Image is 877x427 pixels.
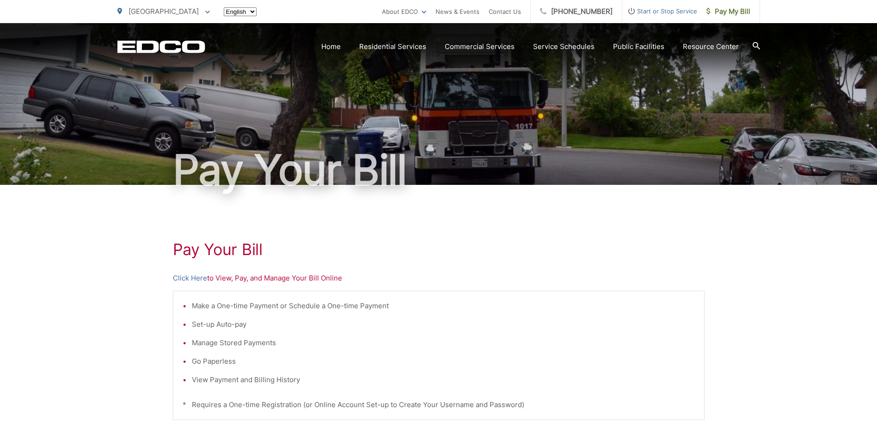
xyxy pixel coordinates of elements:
[224,7,257,16] select: Select a language
[382,6,426,17] a: About EDCO
[706,6,750,17] span: Pay My Bill
[173,240,705,259] h1: Pay Your Bill
[117,147,760,193] h1: Pay Your Bill
[192,374,695,385] li: View Payment and Billing History
[613,41,664,52] a: Public Facilities
[173,273,207,284] a: Click Here
[359,41,426,52] a: Residential Services
[192,319,695,330] li: Set-up Auto-pay
[321,41,341,52] a: Home
[192,356,695,367] li: Go Paperless
[435,6,479,17] a: News & Events
[445,41,515,52] a: Commercial Services
[533,41,595,52] a: Service Schedules
[489,6,521,17] a: Contact Us
[192,337,695,348] li: Manage Stored Payments
[683,41,739,52] a: Resource Center
[192,300,695,311] li: Make a One-time Payment or Schedule a One-time Payment
[173,273,705,284] p: to View, Pay, and Manage Your Bill Online
[183,399,695,410] p: * Requires a One-time Registration (or Online Account Set-up to Create Your Username and Password)
[129,7,199,16] span: [GEOGRAPHIC_DATA]
[117,40,205,53] a: EDCD logo. Return to the homepage.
